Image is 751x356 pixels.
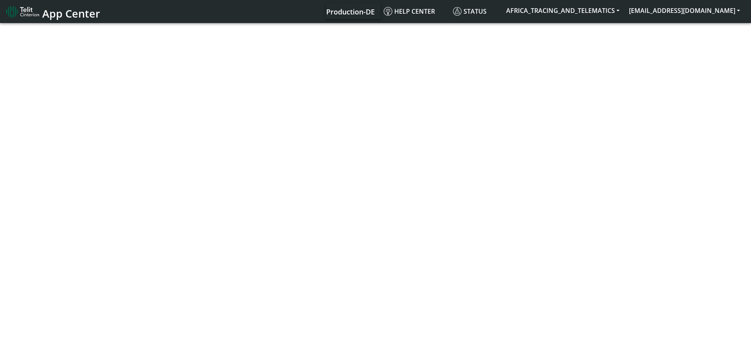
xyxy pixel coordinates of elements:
[450,4,501,19] a: Status
[381,4,450,19] a: Help center
[384,7,392,16] img: knowledge.svg
[453,7,487,16] span: Status
[453,7,462,16] img: status.svg
[6,3,99,20] a: App Center
[624,4,745,18] button: [EMAIL_ADDRESS][DOMAIN_NAME]
[501,4,624,18] button: AFRICA_TRACING_AND_TELEMATICS
[326,4,374,19] a: Your current platform instance
[384,7,435,16] span: Help center
[6,5,39,18] img: logo-telit-cinterion-gw-new.png
[326,7,375,16] span: Production-DE
[42,6,100,21] span: App Center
